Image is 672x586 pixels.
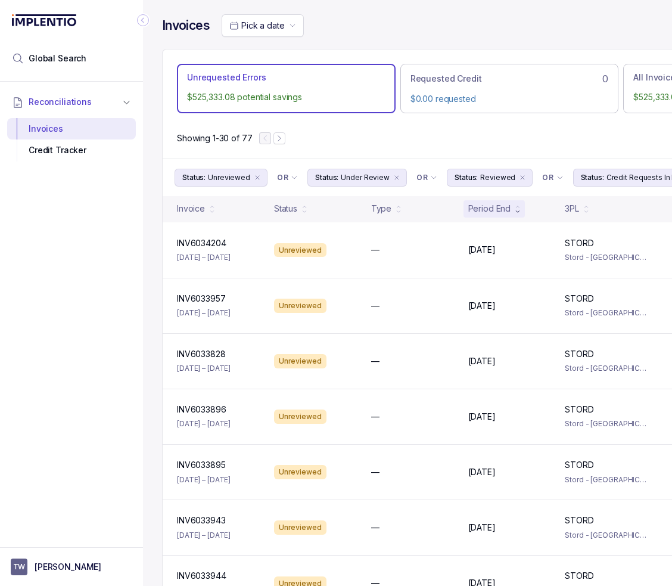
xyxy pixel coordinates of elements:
p: [DATE] – [DATE] [177,474,231,486]
button: Date Range Picker [222,14,304,37]
div: 3PL [565,203,579,215]
div: Unreviewed [274,410,326,424]
p: Status: [315,172,338,184]
button: Filter Chip Connector undefined [537,169,568,186]
p: Reviewed [480,172,515,184]
p: Unreviewed [208,172,250,184]
span: Pick a date [241,20,284,30]
div: Credit Tracker [17,139,126,161]
div: Invoices [17,118,126,139]
p: Status: [581,172,604,184]
p: [PERSON_NAME] [35,561,101,573]
p: $525,333.08 potential savings [187,91,385,103]
button: Filter Chip Reviewed [447,169,533,187]
p: Requested Credit [410,73,482,85]
div: Unreviewed [274,243,326,258]
button: Filter Chip Under Review [307,169,407,187]
p: Unrequested Errors [187,72,266,83]
p: STORD [565,459,593,471]
div: Status [274,203,297,215]
div: Unreviewed [274,465,326,479]
p: [DATE] – [DATE] [177,307,231,319]
div: remove content [518,173,527,182]
h4: Invoices [162,17,210,34]
p: INV6033828 [177,348,226,360]
li: Filter Chip Connector undefined [277,173,298,182]
p: $0.00 requested [410,93,609,105]
button: Filter Chip Connector undefined [272,169,303,186]
div: Unreviewed [274,299,326,313]
p: STORD [565,404,593,416]
p: [DATE] [468,355,496,367]
p: OR [542,173,553,182]
button: Filter Chip Unreviewed [175,169,267,187]
p: Stord - [GEOGRAPHIC_DATA] [565,474,648,486]
p: INV6033944 [177,570,226,582]
search: Date Range Picker [229,20,284,32]
p: Stord - [GEOGRAPHIC_DATA] [565,529,648,541]
p: Stord - [GEOGRAPHIC_DATA] [565,252,648,263]
p: STORD [565,514,593,526]
p: Stord - [GEOGRAPHIC_DATA] [565,418,648,430]
p: STORD [565,348,593,360]
button: Filter Chip Connector undefined [412,169,442,186]
p: — [371,300,379,312]
div: Period End [468,203,511,215]
p: [DATE] [468,466,496,478]
p: STORD [565,293,593,305]
div: remove content [253,173,262,182]
div: Unreviewed [274,520,326,535]
button: Reconciliations [7,89,136,115]
p: Showing 1-30 of 77 [177,132,252,144]
p: — [371,244,379,256]
p: [DATE] – [DATE] [177,252,231,263]
li: Filter Chip Connector undefined [416,173,437,182]
p: — [371,411,379,423]
div: Invoice [177,203,205,215]
button: User initials[PERSON_NAME] [11,559,132,575]
div: Reconciliations [7,116,136,164]
p: Status: [455,172,478,184]
p: [DATE] [468,522,496,534]
span: User initials [11,559,27,575]
div: remove content [392,173,402,182]
div: Collapse Icon [136,13,150,27]
p: [DATE] – [DATE] [177,529,231,541]
p: Under Review [341,172,390,184]
div: Type [371,203,391,215]
p: [DATE] [468,300,496,312]
button: Next Page [273,132,285,144]
p: [DATE] [468,244,496,256]
p: — [371,522,379,534]
p: [DATE] [468,411,496,423]
p: INV6033943 [177,514,226,526]
p: — [371,466,379,478]
div: 0 [410,72,609,86]
p: OR [416,173,428,182]
div: Unreviewed [274,354,326,368]
div: Remaining page entries [177,132,252,144]
p: [DATE] – [DATE] [177,418,231,430]
li: Filter Chip Connector undefined [542,173,563,182]
p: STORD [565,237,593,249]
p: [DATE] – [DATE] [177,362,231,374]
span: Global Search [29,52,86,64]
p: Stord - [GEOGRAPHIC_DATA] [565,307,648,319]
p: INV6033896 [177,404,226,416]
p: INV6033895 [177,459,226,471]
p: OR [277,173,288,182]
p: INV6033957 [177,293,226,305]
p: Stord - [GEOGRAPHIC_DATA] [565,362,648,374]
p: INV6034204 [177,237,226,249]
p: — [371,355,379,367]
span: Reconciliations [29,96,92,108]
p: STORD [565,570,593,582]
p: Status: [182,172,206,184]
